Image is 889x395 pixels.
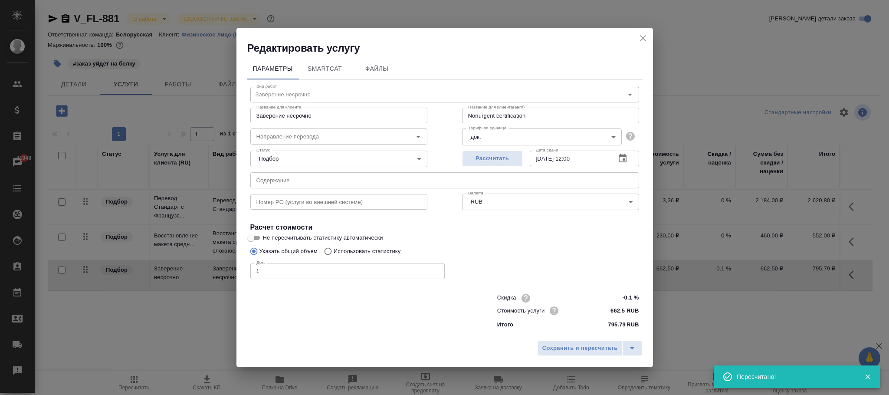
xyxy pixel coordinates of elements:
[356,63,398,74] span: Файлы
[606,292,639,304] input: ✎ Введи что-нибудь
[334,247,401,256] p: Использовать статистику
[542,343,618,353] span: Сохранить и пересчитать
[538,340,642,356] div: split button
[250,151,427,167] div: Подбор
[462,128,622,145] div: док.
[256,155,282,162] button: Подбор
[259,247,318,256] p: Указать общий объем
[412,131,424,143] button: Open
[462,151,523,167] button: Рассчитать
[627,320,639,329] p: RUB
[247,41,653,55] h2: Редактировать услугу
[497,293,516,302] p: Скидка
[538,340,623,356] button: Сохранить и пересчитать
[859,373,876,381] button: Закрыть
[497,320,513,329] p: Итого
[497,306,545,315] p: Стоимость услуги
[467,154,518,164] span: Рассчитать
[606,304,639,317] input: ✎ Введи что-нибудь
[250,222,639,233] h4: Расчет стоимости
[468,198,485,205] button: RUB
[737,372,851,381] div: Пересчитано!
[462,194,639,210] div: RUB
[636,32,650,45] button: close
[263,234,383,242] span: Не пересчитывать статистику автоматически
[608,320,626,329] p: 795.79
[252,63,294,74] span: Параметры
[468,133,484,141] button: док.
[304,63,346,74] span: SmartCat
